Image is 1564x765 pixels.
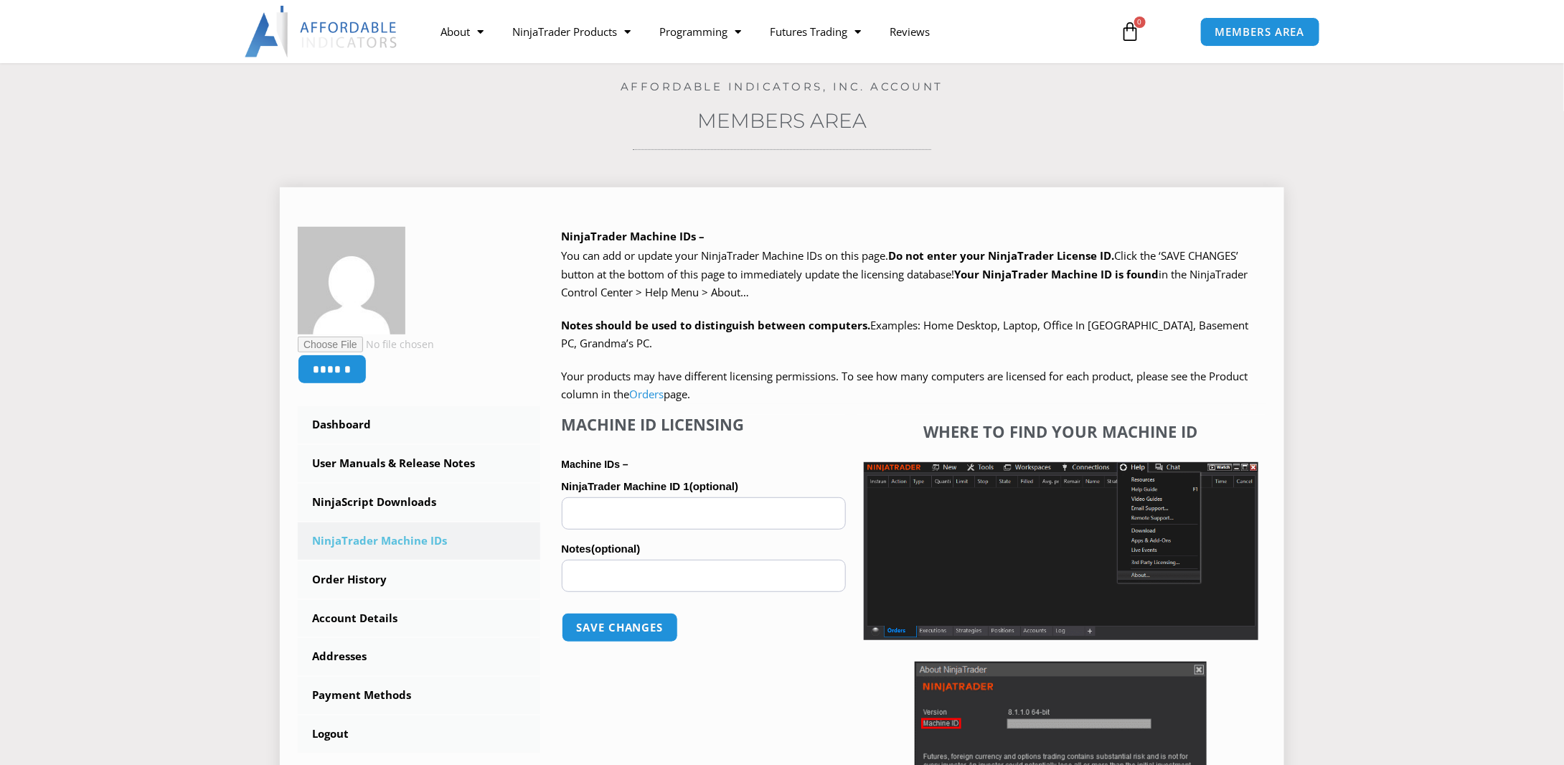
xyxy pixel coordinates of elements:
[864,462,1258,640] img: Screenshot 2025-01-17 1155544 | Affordable Indicators – NinjaTrader
[562,248,1248,299] span: Click the ‘SAVE CHANGES’ button at the bottom of this page to immediately update the licensing da...
[689,480,738,492] span: (optional)
[1099,11,1162,52] a: 0
[864,422,1258,441] h4: Where to find your Machine ID
[875,15,944,48] a: Reviews
[1200,17,1320,47] a: MEMBERS AREA
[889,248,1115,263] b: Do not enter your NinjaTrader License ID.
[562,476,846,497] label: NinjaTrader Machine ID 1
[562,415,846,433] h4: Machine ID Licensing
[298,406,540,753] nav: Account pages
[245,6,399,57] img: LogoAI | Affordable Indicators – NinjaTrader
[591,543,640,555] span: (optional)
[298,561,540,599] a: Order History
[562,613,679,642] button: Save changes
[298,715,540,753] a: Logout
[562,318,871,332] strong: Notes should be used to distinguish between computers.
[562,318,1249,351] span: Examples: Home Desktop, Laptop, Office In [GEOGRAPHIC_DATA], Basement PC, Grandma’s PC.
[1215,27,1305,37] span: MEMBERS AREA
[498,15,645,48] a: NinjaTrader Products
[298,600,540,637] a: Account Details
[298,522,540,560] a: NinjaTrader Machine IDs
[426,15,1103,48] nav: Menu
[630,387,664,401] a: Orders
[562,459,628,470] strong: Machine IDs –
[645,15,755,48] a: Programming
[755,15,875,48] a: Futures Trading
[298,638,540,675] a: Addresses
[562,248,889,263] span: You can add or update your NinjaTrader Machine IDs on this page.
[298,484,540,521] a: NinjaScript Downloads
[426,15,498,48] a: About
[298,445,540,482] a: User Manuals & Release Notes
[298,227,405,334] img: a3dcfe464c1e317232f9c6edf62711f1b93a3b3d299e5fba6250e9a37ba151ba
[621,80,944,93] a: Affordable Indicators, Inc. Account
[562,369,1248,402] span: Your products may have different licensing permissions. To see how many computers are licensed fo...
[298,677,540,714] a: Payment Methods
[697,108,867,133] a: Members Area
[1134,17,1146,28] span: 0
[955,267,1159,281] strong: Your NinjaTrader Machine ID is found
[562,229,705,243] b: NinjaTrader Machine IDs –
[298,406,540,443] a: Dashboard
[562,538,846,560] label: Notes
